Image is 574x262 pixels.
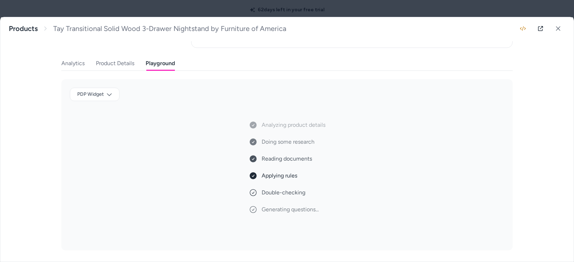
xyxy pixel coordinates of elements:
[262,188,305,197] span: Double-checking
[262,138,315,146] span: Doing some research
[146,56,175,70] button: Playground
[70,88,120,101] button: PDP Widget
[9,24,38,33] a: Products
[9,24,286,33] nav: breadcrumb
[262,205,319,214] span: Generating questions...
[262,155,312,163] span: Reading documents
[262,171,297,180] span: Applying rules
[77,91,104,98] span: PDP Widget
[53,24,286,33] span: Tay Transitional Solid Wood 3-Drawer Nightstand by Furniture of America
[96,56,134,70] button: Product Details
[61,56,85,70] button: Analytics
[262,121,325,129] span: Analyzing product details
